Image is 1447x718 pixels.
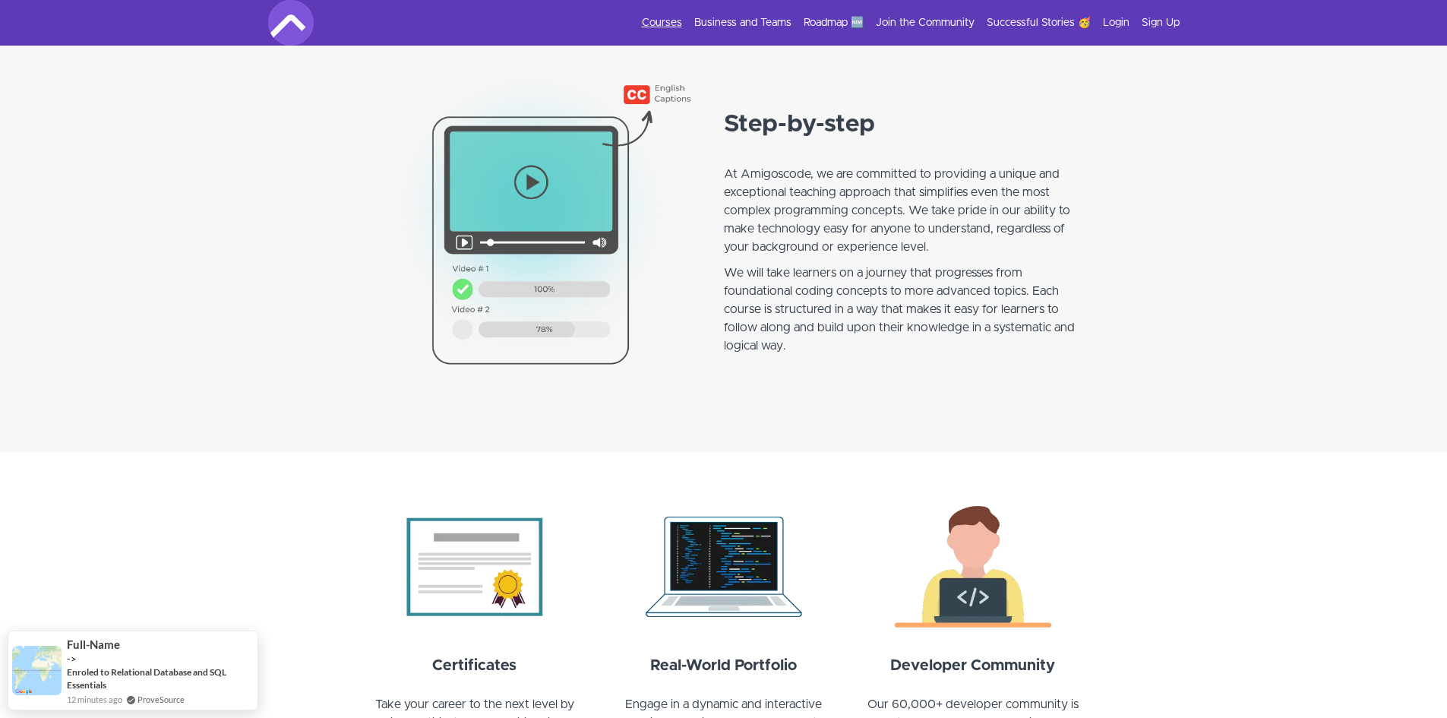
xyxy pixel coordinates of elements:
img: Join out Developer Community [858,498,1088,636]
p: At Amigoscode, we are committed to providing a unique and exceptional teaching approach that simp... [724,147,1088,256]
a: ProveSource [137,693,185,706]
a: Courses [642,15,682,30]
a: Login [1103,15,1129,30]
a: Successful Stories 🥳 [987,15,1091,30]
strong: Developer Community [890,658,1055,673]
img: provesource social proof notification image [12,646,62,695]
a: Roadmap 🆕 [804,15,864,30]
strong: Real-World Portfolio [650,658,797,673]
a: Join the Community [876,15,975,30]
span: Full-Name [67,638,120,651]
img: Certificates [359,498,590,636]
strong: Certificates [432,658,517,673]
p: We will take learners on a journey that progresses from foundational coding concepts to more adva... [724,264,1088,373]
strong: Step-by-step [724,112,875,137]
img: Create a real-world portfolio [608,498,839,636]
span: -> [67,653,77,665]
a: Sign Up [1142,15,1180,30]
a: Enroled to Relational Database and SQL Essentials [67,666,254,691]
span: 12 minutes ago [67,693,122,706]
a: Business and Teams [694,15,791,30]
img: Step by Step Tutorials [359,57,724,422]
